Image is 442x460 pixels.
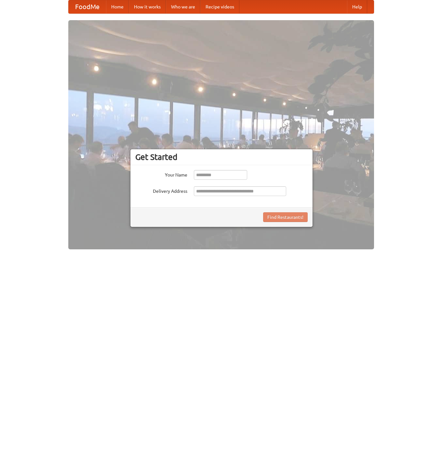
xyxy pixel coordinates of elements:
[129,0,166,13] a: How it works
[135,152,308,162] h3: Get Started
[347,0,367,13] a: Help
[135,170,187,178] label: Your Name
[166,0,200,13] a: Who we are
[69,0,106,13] a: FoodMe
[135,186,187,194] label: Delivery Address
[200,0,239,13] a: Recipe videos
[263,212,308,222] button: Find Restaurants!
[106,0,129,13] a: Home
